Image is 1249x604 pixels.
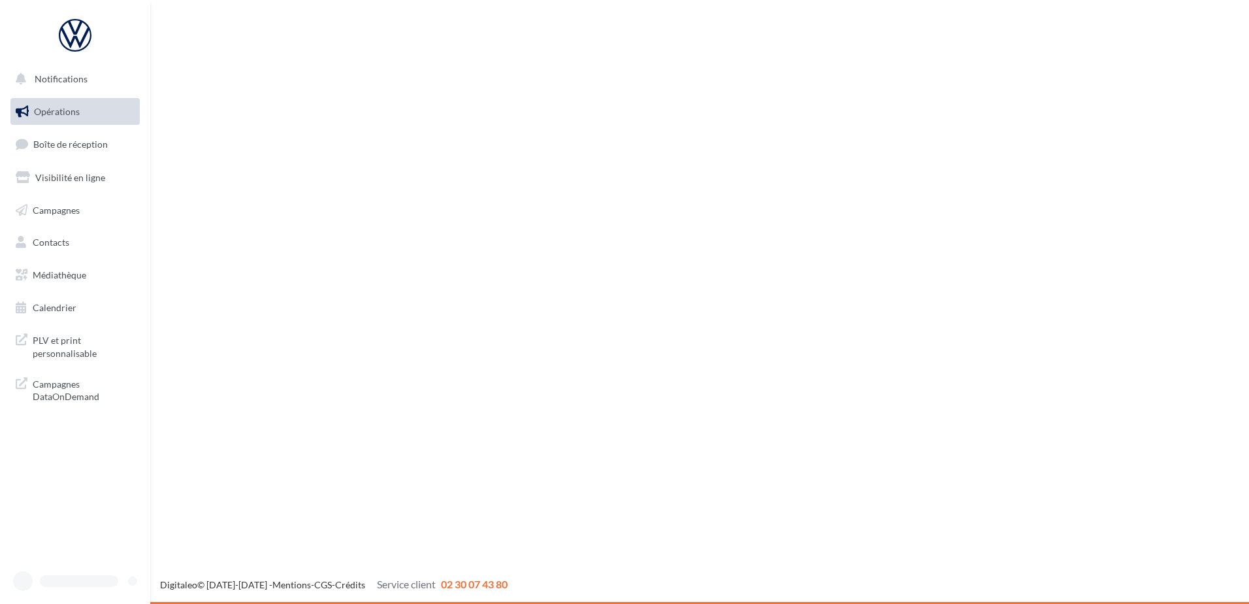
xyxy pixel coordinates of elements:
a: Crédits [335,579,365,590]
a: CGS [314,579,332,590]
span: Contacts [33,237,69,248]
a: Boîte de réception [8,130,142,158]
span: 02 30 07 43 80 [441,578,508,590]
span: Campagnes DataOnDemand [33,375,135,403]
span: Notifications [35,73,88,84]
span: Visibilité en ligne [35,172,105,183]
a: Médiathèque [8,261,142,289]
a: Calendrier [8,294,142,322]
a: Contacts [8,229,142,256]
a: Mentions [272,579,311,590]
a: Campagnes DataOnDemand [8,370,142,409]
span: Opérations [34,106,80,117]
span: Calendrier [33,302,76,313]
a: Opérations [8,98,142,126]
span: Boîte de réception [33,139,108,150]
button: Notifications [8,65,137,93]
span: Service client [377,578,436,590]
span: PLV et print personnalisable [33,331,135,360]
a: Digitaleo [160,579,197,590]
span: © [DATE]-[DATE] - - - [160,579,508,590]
span: Campagnes [33,204,80,215]
a: Campagnes [8,197,142,224]
a: Visibilité en ligne [8,164,142,192]
span: Médiathèque [33,269,86,280]
a: PLV et print personnalisable [8,326,142,365]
